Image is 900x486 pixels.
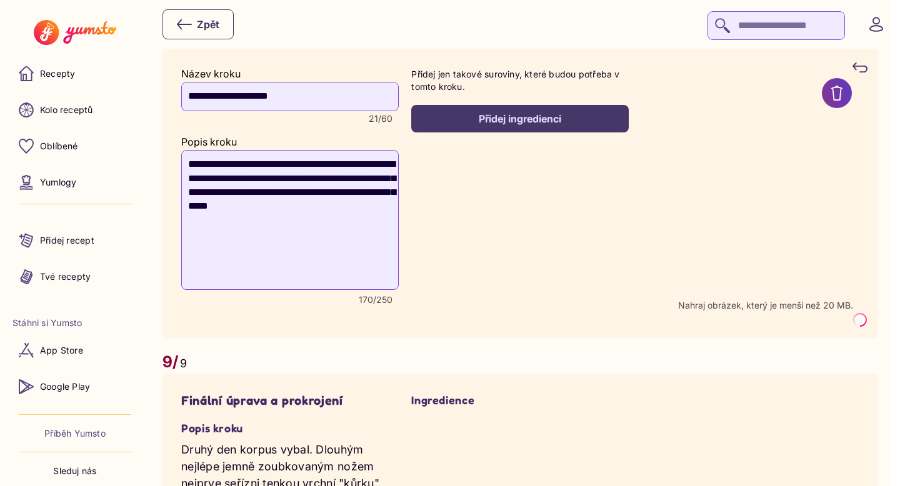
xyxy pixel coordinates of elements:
[40,67,75,80] p: Recepty
[852,312,868,328] span: Loading
[44,427,106,440] a: Příběh Yumsto
[181,421,399,435] h5: Popis kroku
[12,262,137,292] a: Tvé recepty
[40,344,83,357] p: App Store
[12,131,137,161] a: Oblíbené
[40,380,90,393] p: Google Play
[40,140,78,152] p: Oblíbené
[678,300,853,310] p: Nahraj obrázek, který je menší než 20 MB.
[411,68,629,92] p: Přidej jen takové suroviny, které budou potřeba v tomto kroku.
[162,350,179,374] p: 9/
[40,176,76,189] p: Yumlogy
[177,17,219,32] div: Zpět
[180,355,187,372] p: 9
[411,105,629,132] button: Přidej ingredienci
[181,136,237,148] label: Popis kroku
[12,95,137,125] a: Kolo receptů
[411,393,629,407] h5: Ingredience
[162,9,234,39] button: Zpět
[181,393,399,409] h4: Finální úprava a prokrojení
[12,167,137,197] a: Yumlogy
[40,104,93,116] p: Kolo receptů
[53,465,96,477] p: Sleduj nás
[12,59,137,89] a: Recepty
[40,234,94,247] p: Přidej recept
[12,317,137,329] li: Stáhni si Yumsto
[359,295,392,305] span: Character count
[40,270,91,283] p: Tvé recepty
[369,114,392,124] span: Character count
[12,372,137,402] a: Google Play
[425,112,615,126] div: Přidej ingredienci
[12,335,137,365] a: App Store
[34,20,116,45] img: Yumsto logo
[12,226,137,255] a: Přidej recept
[181,67,241,80] label: Název kroku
